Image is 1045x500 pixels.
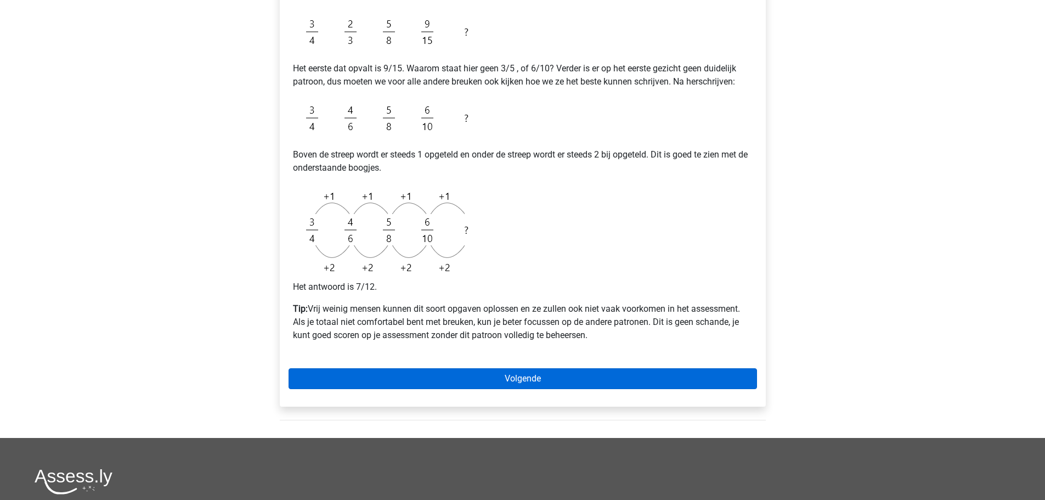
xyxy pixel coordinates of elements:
img: Fractions_example_3_2.png [293,97,485,139]
a: Volgende [289,368,757,389]
p: Het eerste dat opvalt is 9/15. Waarom staat hier geen 3/5 , of 6/10? Verder is er op het eerste g... [293,62,753,88]
p: Boven de streep wordt er steeds 1 opgeteld en onder de streep wordt er steeds 2 bij opgeteld. Dit... [293,148,753,175]
img: Assessly logo [35,469,112,495]
p: Het antwoord is 7/12. [293,280,753,294]
img: Fractions_example_3_1.png [293,11,485,53]
b: Tip: [293,304,308,314]
img: Fractions_example_3_3.png [293,183,485,280]
p: Vrij weinig mensen kunnen dit soort opgaven oplossen en ze zullen ook niet vaak voorkomen in het ... [293,302,753,342]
